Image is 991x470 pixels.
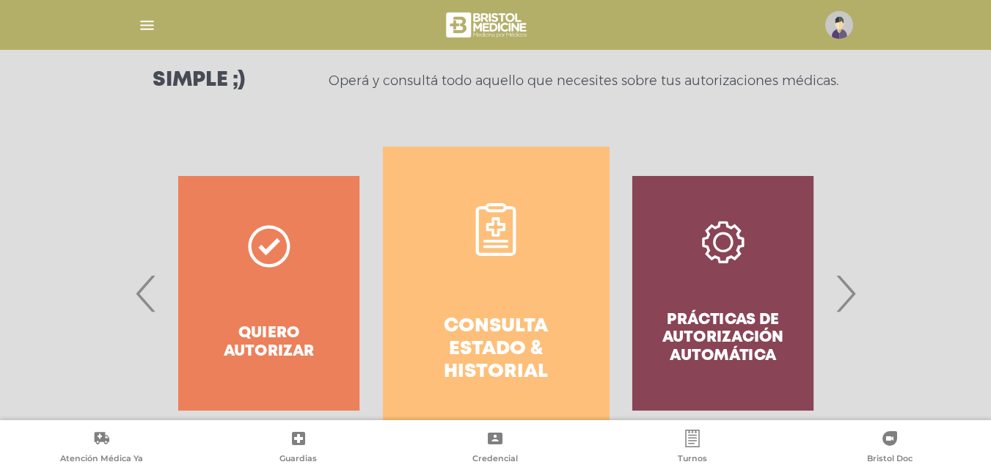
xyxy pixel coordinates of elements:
span: Bristol Doc [867,453,913,466]
span: Guardias [279,453,317,466]
h3: Simple ;) [153,70,245,91]
a: Turnos [594,430,791,467]
a: Bristol Doc [791,430,988,467]
a: Atención Médica Ya [3,430,200,467]
span: Next [831,254,860,333]
a: Consulta estado & historial [383,147,610,440]
img: profile-placeholder.svg [825,11,853,39]
img: Cober_menu-lines-white.svg [138,16,156,34]
a: Guardias [200,430,398,467]
h4: Consulta estado & historial [409,315,583,384]
a: Credencial [397,430,594,467]
span: Previous [132,254,161,333]
span: Credencial [472,453,518,466]
span: Atención Médica Ya [60,453,143,466]
span: Turnos [678,453,707,466]
img: bristol-medicine-blanco.png [444,7,531,43]
p: Operá y consultá todo aquello que necesites sobre tus autorizaciones médicas. [329,72,838,89]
